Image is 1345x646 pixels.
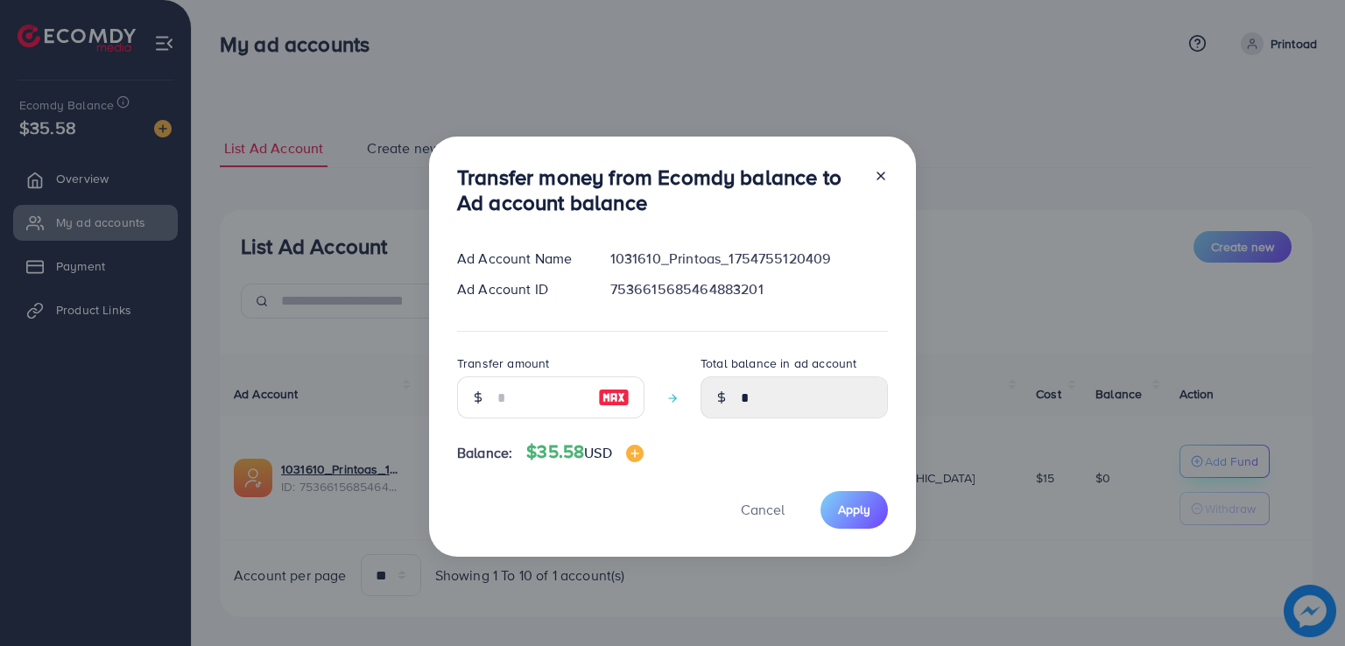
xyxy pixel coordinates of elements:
span: Balance: [457,443,512,463]
span: USD [584,443,611,462]
label: Total balance in ad account [701,355,856,372]
span: Cancel [741,500,785,519]
img: image [626,445,644,462]
h3: Transfer money from Ecomdy balance to Ad account balance [457,165,860,215]
div: Ad Account Name [443,249,596,269]
label: Transfer amount [457,355,549,372]
button: Cancel [719,491,806,529]
div: 7536615685464883201 [596,279,902,299]
img: image [598,387,630,408]
h4: $35.58 [526,441,643,463]
div: Ad Account ID [443,279,596,299]
div: 1031610_Printoas_1754755120409 [596,249,902,269]
button: Apply [820,491,888,529]
span: Apply [838,501,870,518]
